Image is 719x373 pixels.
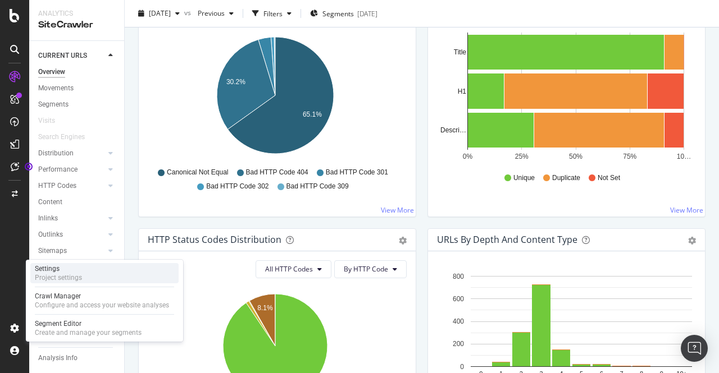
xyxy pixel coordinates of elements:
[38,66,65,78] div: Overview
[148,33,403,163] svg: A chart.
[453,295,464,303] text: 600
[38,352,78,364] div: Analysis Info
[552,173,580,183] span: Duplicate
[334,260,407,278] button: By HTTP Code
[38,115,66,127] a: Visits
[263,8,283,18] div: Filters
[30,263,179,283] a: SettingsProject settings
[38,245,105,257] a: Sitemaps
[38,82,74,94] div: Movements
[677,153,691,160] text: 10…
[38,164,78,176] div: Performance
[513,173,535,183] span: Unique
[226,78,245,86] text: 30.2%
[357,8,377,18] div: [DATE]
[38,99,69,110] div: Segments
[38,99,116,110] a: Segments
[38,180,105,192] a: HTTP Codes
[38,229,63,241] div: Outlinks
[30,291,179,311] a: Crawl ManagerConfigure and access your website analyses
[24,162,34,172] div: Tooltip anchor
[38,131,85,143] div: Search Engines
[440,126,466,134] text: Descri…
[437,33,692,163] svg: A chart.
[437,234,577,245] div: URLs by Depth and Content Type
[30,318,179,338] a: Segment EditorCreate and manage your segments
[38,196,116,208] a: Content
[134,4,184,22] button: [DATE]
[303,110,322,118] text: 65.1%
[399,237,407,245] div: gear
[38,213,105,224] a: Inlinks
[35,301,169,310] div: Configure and access your website analyses
[38,19,115,31] div: SiteCrawler
[453,273,464,280] text: 800
[35,319,142,328] div: Segment Editor
[515,153,529,160] text: 25%
[38,164,105,176] a: Performance
[306,4,382,22] button: Segments[DATE]
[688,237,696,245] div: gear
[38,245,67,257] div: Sitemaps
[460,363,464,371] text: 0
[38,82,116,94] a: Movements
[38,148,105,159] a: Distribution
[623,153,636,160] text: 75%
[167,168,228,177] span: Canonical Not Equal
[38,50,87,62] div: CURRENT URLS
[38,148,74,159] div: Distribution
[38,131,96,143] a: Search Engines
[453,317,464,325] text: 400
[35,292,169,301] div: Crawl Manager
[248,4,296,22] button: Filters
[148,234,281,245] div: HTTP Status Codes Distribution
[193,4,238,22] button: Previous
[38,229,105,241] a: Outlinks
[184,7,193,17] span: vs
[344,264,388,274] span: By HTTP Code
[256,260,331,278] button: All HTTP Codes
[681,335,708,362] div: Open Intercom Messenger
[206,182,269,191] span: Bad HTTP Code 302
[38,66,116,78] a: Overview
[193,8,225,18] span: Previous
[38,50,105,62] a: CURRENT URLS
[322,8,354,18] span: Segments
[463,153,473,160] text: 0%
[381,205,414,215] a: View More
[257,304,273,312] text: 8.1%
[35,264,82,273] div: Settings
[35,273,82,282] div: Project settings
[38,115,55,127] div: Visits
[38,196,62,208] div: Content
[458,88,467,95] text: H1
[569,153,583,160] text: 50%
[454,48,467,56] text: Title
[453,340,464,348] text: 200
[38,9,115,19] div: Analytics
[670,205,703,215] a: View More
[265,264,313,274] span: All HTTP Codes
[286,182,349,191] span: Bad HTTP Code 309
[38,180,76,192] div: HTTP Codes
[38,352,116,364] a: Analysis Info
[149,8,171,18] span: 2025 Oct. 3rd
[598,173,620,183] span: Not Set
[326,168,388,177] span: Bad HTTP Code 301
[38,213,58,224] div: Inlinks
[35,328,142,337] div: Create and manage your segments
[246,168,308,177] span: Bad HTTP Code 404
